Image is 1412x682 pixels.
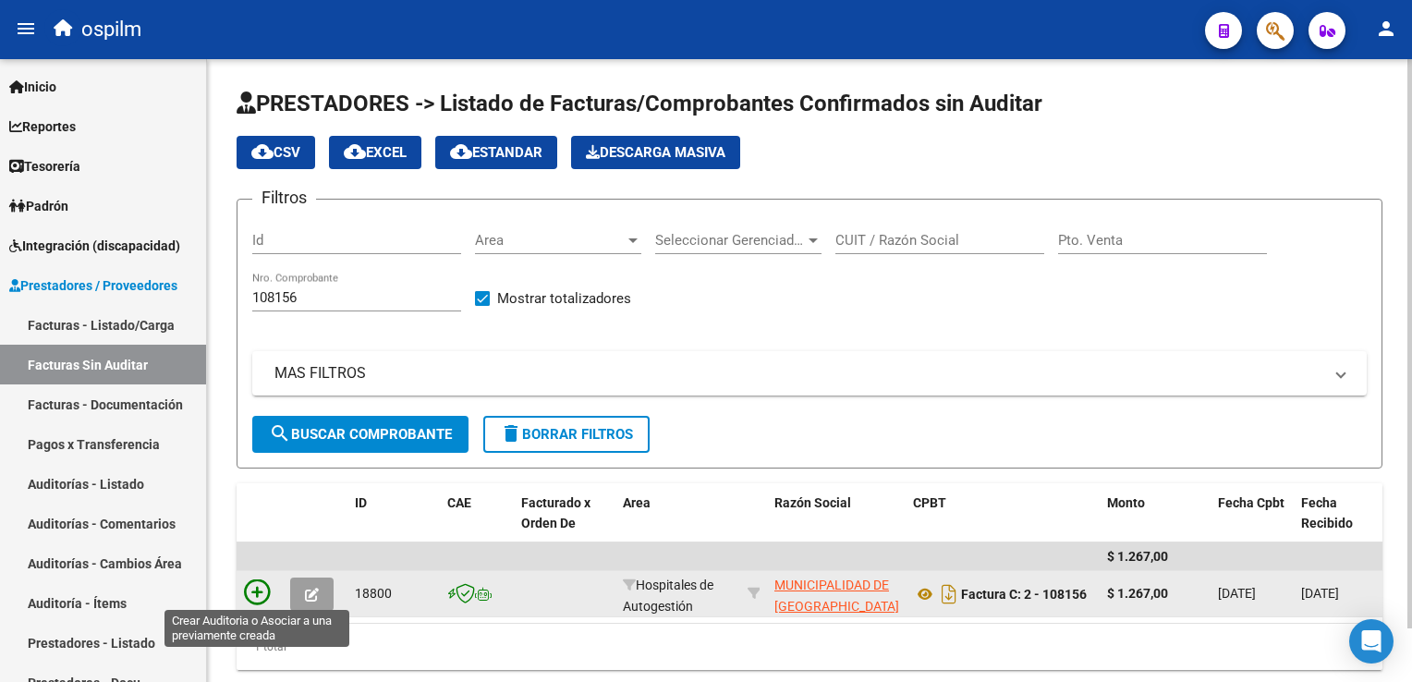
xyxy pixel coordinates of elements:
span: EXCEL [344,144,407,161]
span: Seleccionar Gerenciador [655,232,805,249]
span: ospilm [81,9,141,50]
mat-icon: cloud_download [450,140,472,163]
mat-expansion-panel-header: MAS FILTROS [252,351,1367,396]
i: Descargar documento [937,579,961,609]
datatable-header-cell: Area [615,483,740,565]
span: MUNICIPALIDAD DE [GEOGRAPHIC_DATA] [774,578,899,614]
span: Facturado x Orden De [521,495,590,531]
span: Area [623,495,651,510]
span: Hospitales de Autogestión [623,578,713,614]
span: [DATE] [1218,586,1256,601]
button: Descarga Masiva [571,136,740,169]
span: 18800 [355,586,392,601]
mat-panel-title: MAS FILTROS [274,363,1322,384]
strong: $ 1.267,00 [1107,586,1168,601]
button: Estandar [435,136,557,169]
datatable-header-cell: Razón Social [767,483,906,565]
span: Razón Social [774,495,851,510]
span: Reportes [9,116,76,137]
span: Borrar Filtros [500,426,633,443]
datatable-header-cell: CAE [440,483,514,565]
mat-icon: search [269,422,291,445]
div: 30999262542 [774,575,898,614]
span: [DATE] [1301,586,1339,601]
span: CSV [251,144,300,161]
span: Monto [1107,495,1145,510]
datatable-header-cell: Fecha Recibido [1294,483,1377,565]
app-download-masive: Descarga masiva de comprobantes (adjuntos) [571,136,740,169]
span: Tesorería [9,156,80,177]
span: Fecha Recibido [1301,495,1353,531]
span: Buscar Comprobante [269,426,452,443]
span: Mostrar totalizadores [497,287,631,310]
span: ID [355,495,367,510]
button: Buscar Comprobante [252,416,469,453]
button: Borrar Filtros [483,416,650,453]
span: Prestadores / Proveedores [9,275,177,296]
h3: Filtros [252,185,316,211]
mat-icon: cloud_download [251,140,274,163]
datatable-header-cell: Monto [1100,483,1211,565]
span: Estandar [450,144,542,161]
span: CAE [447,495,471,510]
span: CPBT [913,495,946,510]
datatable-header-cell: Facturado x Orden De [514,483,615,565]
span: PRESTADORES -> Listado de Facturas/Comprobantes Confirmados sin Auditar [237,91,1042,116]
mat-icon: menu [15,18,37,40]
div: Open Intercom Messenger [1349,619,1394,664]
span: Descarga Masiva [586,144,725,161]
mat-icon: cloud_download [344,140,366,163]
strong: Factura C: 2 - 108156 [961,587,1087,602]
button: EXCEL [329,136,421,169]
span: Integración (discapacidad) [9,236,180,256]
span: Area [475,232,625,249]
span: Fecha Cpbt [1218,495,1284,510]
mat-icon: person [1375,18,1397,40]
span: $ 1.267,00 [1107,549,1168,564]
span: Padrón [9,196,68,216]
span: Inicio [9,77,56,97]
button: CSV [237,136,315,169]
mat-icon: delete [500,422,522,445]
div: 1 total [237,624,1382,670]
datatable-header-cell: ID [347,483,440,565]
datatable-header-cell: Fecha Cpbt [1211,483,1294,565]
datatable-header-cell: CPBT [906,483,1100,565]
